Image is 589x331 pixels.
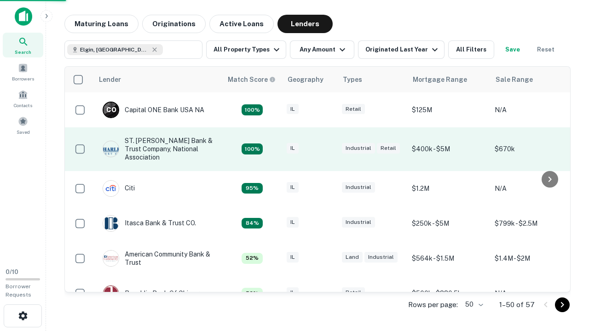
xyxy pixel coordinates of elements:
div: Industrial [342,182,375,193]
td: N/A [490,276,573,311]
td: $564k - $1.5M [407,241,490,276]
img: picture [103,181,119,196]
div: Lender [99,74,121,85]
div: Land [342,252,363,263]
div: Retail [342,287,365,298]
div: Retail [342,104,365,114]
button: Originated Last Year [358,40,445,59]
th: Geography [282,67,337,92]
div: IL [287,182,299,193]
th: Mortgage Range [407,67,490,92]
td: $500k - $880.5k [407,276,490,311]
img: picture [103,251,119,266]
button: Maturing Loans [64,15,139,33]
td: $125M [407,92,490,127]
th: Sale Range [490,67,573,92]
div: Capitalize uses an advanced AI algorithm to match your search with the best lender. The match sco... [242,104,263,115]
div: Capitalize uses an advanced AI algorithm to match your search with the best lender. The match sco... [242,143,263,154]
button: Any Amount [290,40,354,59]
div: American Community Bank & Trust [103,250,213,267]
th: Capitalize uses an advanced AI algorithm to match your search with the best lender. The match sco... [222,67,282,92]
span: Borrower Requests [6,283,31,298]
img: picture [103,141,119,157]
div: IL [287,287,299,298]
span: 0 / 10 [6,268,18,275]
td: $1.2M [407,171,490,206]
div: ST. [PERSON_NAME] Bank & Trust Company, National Association [103,137,213,162]
td: $400k - $5M [407,127,490,171]
span: Elgin, [GEOGRAPHIC_DATA], [GEOGRAPHIC_DATA] [80,46,149,54]
div: Capitalize uses an advanced AI algorithm to match your search with the best lender. The match sco... [228,74,276,85]
span: Borrowers [12,75,34,82]
button: Active Loans [209,15,274,33]
td: $250k - $5M [407,206,490,241]
td: $1.4M - $2M [490,241,573,276]
button: Save your search to get updates of matches that match your search criteria. [498,40,527,59]
td: N/A [490,92,573,127]
div: IL [287,104,299,114]
div: Capitalize uses an advanced AI algorithm to match your search with the best lender. The match sco... [242,218,263,229]
h6: Match Score [228,74,274,85]
div: Geography [288,74,323,85]
td: $799k - $2.5M [490,206,573,241]
img: picture [103,285,119,301]
button: All Filters [448,40,494,59]
a: Contacts [3,86,43,111]
div: IL [287,217,299,228]
div: IL [287,252,299,263]
p: 1–50 of 57 [499,299,535,310]
div: Republic Bank Of Chicago [103,285,203,302]
div: Industrial [342,217,375,228]
div: Capitalize uses an advanced AI algorithm to match your search with the best lender. The match sco... [242,183,263,194]
div: IL [287,143,299,154]
div: Capitalize uses an advanced AI algorithm to match your search with the best lender. The match sco... [242,288,263,299]
div: Itasca Bank & Trust CO. [103,215,196,232]
img: capitalize-icon.png [15,7,32,26]
button: Originations [142,15,206,33]
button: All Property Types [206,40,286,59]
span: Search [15,48,31,56]
td: $670k [490,127,573,171]
th: Lender [93,67,222,92]
span: Contacts [14,102,32,109]
button: Go to next page [555,297,570,312]
span: Saved [17,128,30,136]
div: Retail [377,143,400,154]
div: Sale Range [496,74,533,85]
a: Search [3,33,43,57]
iframe: Chat Widget [543,257,589,302]
img: picture [103,216,119,231]
div: Industrial [342,143,375,154]
td: N/A [490,171,573,206]
a: Saved [3,113,43,137]
div: Originated Last Year [365,44,440,55]
p: Rows per page: [408,299,458,310]
div: Capitalize uses an advanced AI algorithm to match your search with the best lender. The match sco... [242,253,263,264]
div: Types [343,74,362,85]
div: Citi [103,180,135,197]
div: Capital ONE Bank USA NA [103,102,204,118]
a: Borrowers [3,59,43,84]
button: Lenders [277,15,333,33]
div: Industrial [364,252,398,263]
th: Types [337,67,407,92]
div: Mortgage Range [413,74,467,85]
p: C O [106,105,116,115]
div: 50 [462,298,485,311]
button: Reset [531,40,560,59]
